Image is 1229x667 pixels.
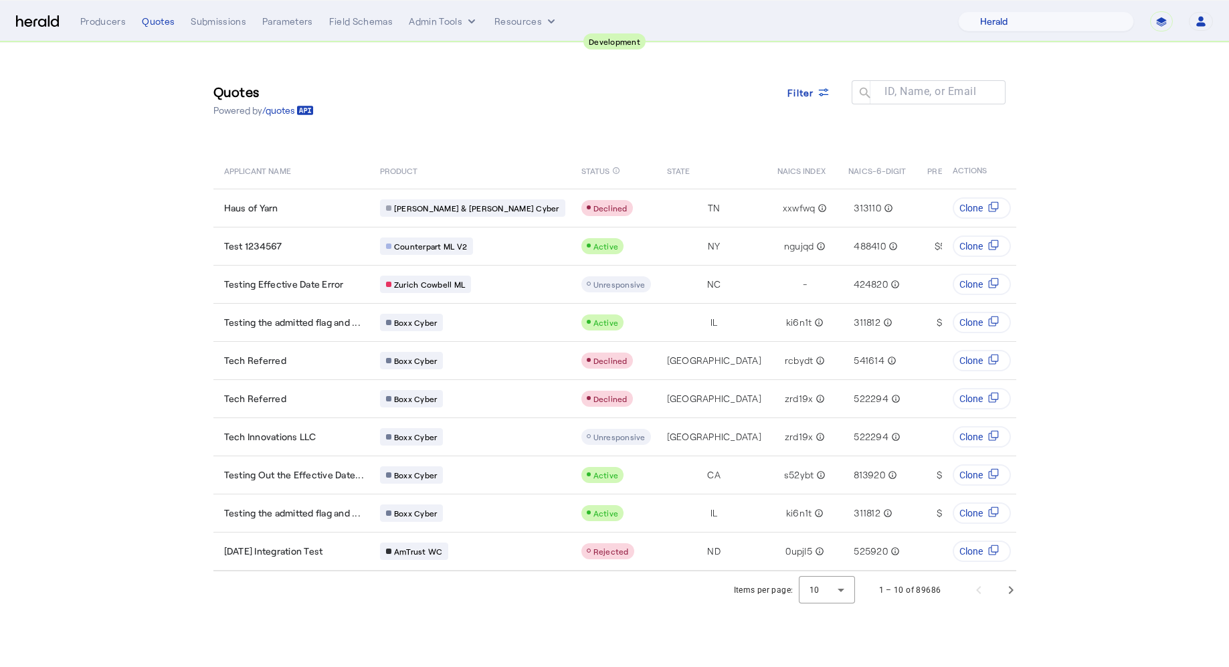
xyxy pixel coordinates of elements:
span: IL [711,316,718,329]
mat-icon: info_outline [612,163,620,178]
span: ki6n1t [786,506,812,520]
span: Tech Referred [224,354,286,367]
span: NAICS-6-DIGIT [848,163,906,177]
span: 5756 [940,240,961,253]
button: Resources dropdown menu [494,15,558,28]
span: Active [593,242,619,251]
span: Active [593,508,619,518]
span: $ [937,316,942,329]
span: STATE [667,163,690,177]
span: Clone [959,506,983,520]
span: Clone [959,392,983,405]
mat-icon: info_outline [880,506,892,520]
span: xxwfwq [783,201,816,215]
span: Clone [959,316,983,329]
button: Clone [953,312,1011,333]
span: Boxx Cyber [394,470,438,480]
span: Unresponsive [593,280,646,289]
mat-icon: info_outline [813,430,825,444]
span: ki6n1t [786,316,812,329]
span: 424820 [854,278,888,291]
button: Clone [953,235,1011,257]
span: [DATE] Integration Test [224,545,323,558]
button: Clone [953,350,1011,371]
mat-icon: info_outline [815,201,827,215]
span: 0upjl5 [785,545,812,558]
mat-icon: info_outline [886,240,898,253]
span: Active [593,470,619,480]
span: - [803,278,807,291]
span: Active [593,318,619,327]
span: NY [708,240,721,253]
span: [GEOGRAPHIC_DATA] [667,354,761,367]
span: AmTrust WC [394,546,443,557]
mat-icon: info_outline [814,468,826,482]
span: Boxx Cyber [394,432,438,442]
mat-icon: info_outline [888,392,901,405]
mat-icon: info_outline [884,354,896,367]
span: Boxx Cyber [394,508,438,518]
p: Powered by [213,104,314,117]
span: Counterpart ML V2 [394,241,467,252]
span: ngujqd [784,240,814,253]
span: Testing the admitted flag and ... [224,506,361,520]
button: Clone [953,274,1011,295]
div: Development [583,33,646,50]
div: Submissions [191,15,246,28]
div: Field Schemas [329,15,393,28]
button: Clone [953,541,1011,562]
span: Clone [959,430,983,444]
span: Tech Innovations LLC [224,430,316,444]
span: 311812 [854,316,880,329]
span: Testing Effective Date Error [224,278,344,291]
button: Filter [777,80,841,104]
span: Clone [959,545,983,558]
span: Haus of Yarn [224,201,278,215]
span: Filter [787,86,814,100]
span: ND [707,545,721,558]
mat-icon: info_outline [881,201,893,215]
span: Declined [593,394,628,403]
span: $ [937,468,942,482]
span: 813920 [854,468,885,482]
div: 1 – 10 of 89686 [879,583,941,597]
div: Quotes [142,15,175,28]
mat-icon: info_outline [880,316,892,329]
span: [GEOGRAPHIC_DATA] [667,392,761,405]
span: Zurich Cowbell ML [394,279,465,290]
div: Items per page: [734,583,793,597]
span: Boxx Cyber [394,317,438,328]
button: Clone [953,388,1011,409]
button: Clone [953,426,1011,448]
mat-icon: info_outline [814,240,826,253]
th: ACTIONS [941,151,1016,189]
mat-icon: info_outline [812,316,824,329]
span: zrd19x [785,392,814,405]
span: Test 1234567 [224,240,282,253]
h3: Quotes [213,82,314,101]
span: zrd19x [785,430,814,444]
span: s52ybt [784,468,814,482]
mat-icon: search [852,86,874,102]
span: Tech Referred [224,392,286,405]
span: Testing the admitted flag and ... [224,316,361,329]
mat-icon: info_outline [888,545,900,558]
mat-icon: info_outline [888,430,901,444]
a: /quotes [262,104,314,117]
button: internal dropdown menu [409,15,478,28]
span: Testing Out the Effective Date... [224,468,364,482]
span: APPLICANT NAME [224,163,291,177]
span: 525920 [854,545,888,558]
span: Clone [959,201,983,215]
span: Unresponsive [593,432,646,442]
span: PRODUCT [380,163,418,177]
img: Herald Logo [16,15,59,28]
span: Clone [959,240,983,253]
span: 522294 [854,430,888,444]
span: Boxx Cyber [394,355,438,366]
span: 313110 [854,201,881,215]
span: CA [707,468,721,482]
span: [PERSON_NAME] & [PERSON_NAME] Cyber [394,203,559,213]
span: IL [711,506,718,520]
span: NAICS INDEX [777,163,826,177]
